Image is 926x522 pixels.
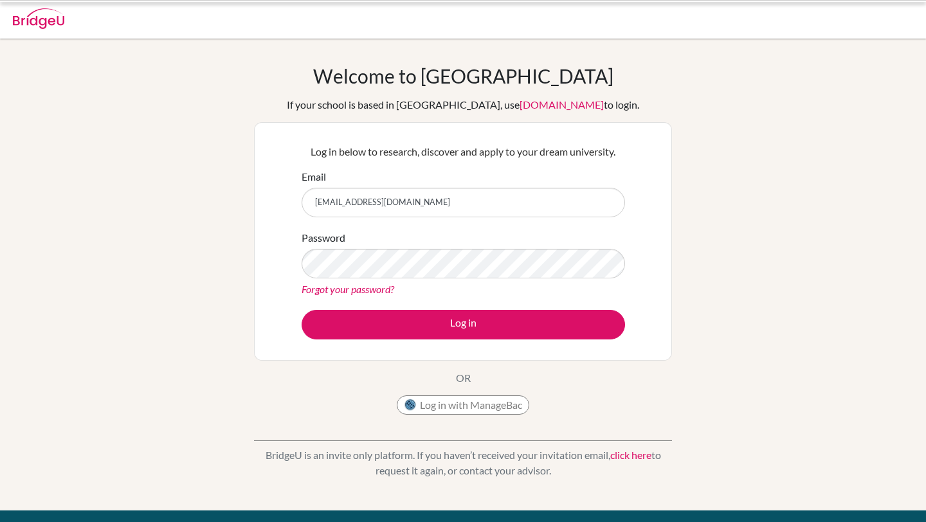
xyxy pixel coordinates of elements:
[397,395,529,415] button: Log in with ManageBac
[610,449,651,461] a: click here
[254,447,672,478] p: BridgeU is an invite only platform. If you haven’t received your invitation email, to request it ...
[313,64,613,87] h1: Welcome to [GEOGRAPHIC_DATA]
[302,283,394,295] a: Forgot your password?
[302,230,345,246] label: Password
[456,370,471,386] p: OR
[520,98,604,111] a: [DOMAIN_NAME]
[302,169,326,184] label: Email
[302,144,625,159] p: Log in below to research, discover and apply to your dream university.
[302,310,625,339] button: Log in
[13,8,64,29] img: Bridge-U
[287,97,639,113] div: If your school is based in [GEOGRAPHIC_DATA], use to login.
